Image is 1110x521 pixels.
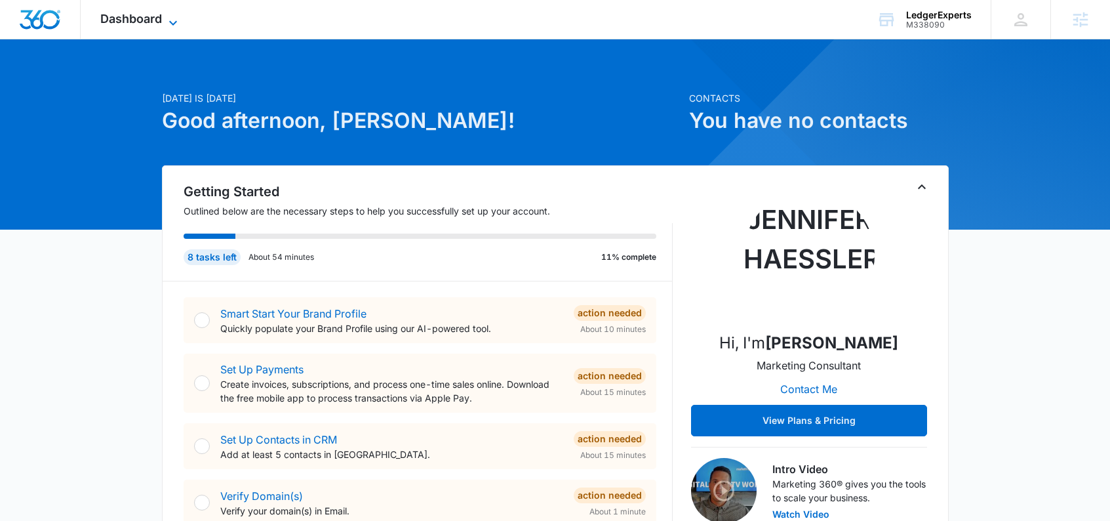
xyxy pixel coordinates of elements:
[580,386,646,398] span: About 15 minutes
[574,305,646,321] div: Action Needed
[767,373,850,405] button: Contact Me
[906,20,972,30] div: account id
[743,190,875,321] img: Jennifer Haessler
[914,179,930,195] button: Toggle Collapse
[220,307,367,320] a: Smart Start Your Brand Profile
[574,431,646,447] div: Action Needed
[689,105,949,136] h1: You have no contacts
[601,251,656,263] p: 11% complete
[248,251,314,263] p: About 54 minutes
[772,477,927,505] p: Marketing 360® gives you the tools to scale your business.
[580,449,646,461] span: About 15 minutes
[772,461,927,477] h3: Intro Video
[220,363,304,376] a: Set Up Payments
[162,91,681,105] p: [DATE] is [DATE]
[689,91,949,105] p: Contacts
[765,333,898,352] strong: [PERSON_NAME]
[220,448,563,461] p: Add at least 5 contacts in [GEOGRAPHIC_DATA].
[220,490,303,503] a: Verify Domain(s)
[906,10,972,20] div: account name
[691,405,927,436] button: View Plans & Pricing
[162,105,681,136] h1: Good afternoon, [PERSON_NAME]!
[100,12,162,26] span: Dashboard
[184,204,673,218] p: Outlined below are the necessary steps to help you successfully set up your account.
[220,433,337,446] a: Set Up Contacts in CRM
[184,249,241,265] div: 8 tasks left
[757,358,861,373] p: Marketing Consultant
[580,323,646,335] span: About 10 minutes
[589,506,646,518] span: About 1 minute
[220,504,563,518] p: Verify your domain(s) in Email.
[719,331,898,355] p: Hi, I'm
[772,510,829,519] button: Watch Video
[574,488,646,503] div: Action Needed
[574,368,646,384] div: Action Needed
[220,322,563,335] p: Quickly populate your Brand Profile using our AI-powered tool.
[184,182,673,201] h2: Getting Started
[220,377,563,405] p: Create invoices, subscriptions, and process one-time sales online. Download the free mobile app t...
